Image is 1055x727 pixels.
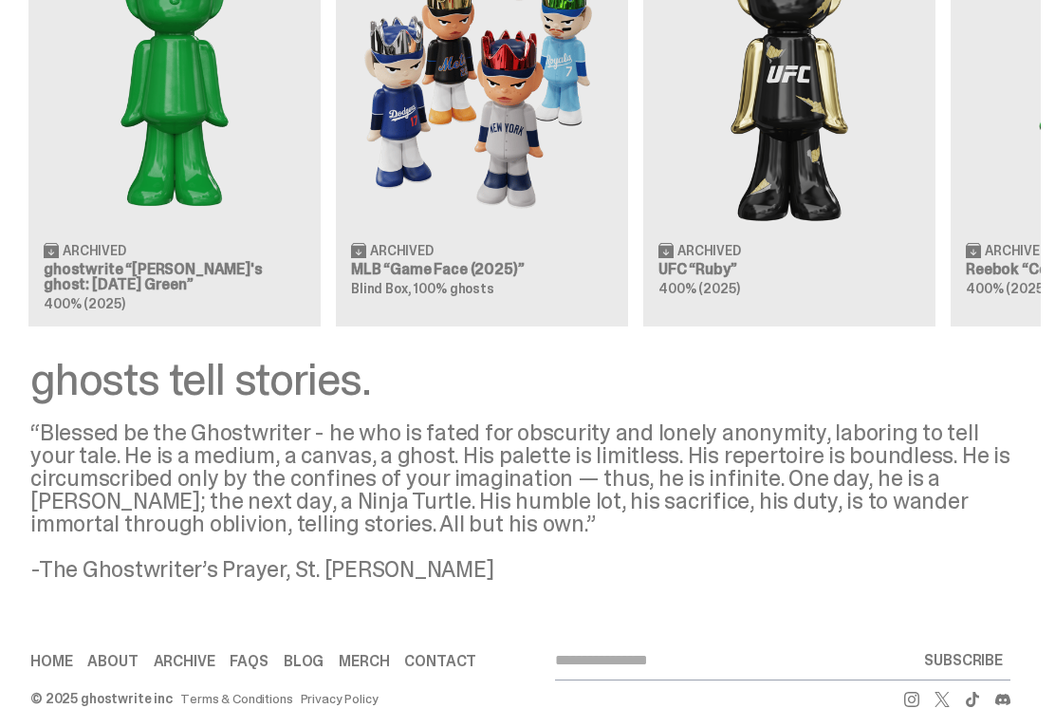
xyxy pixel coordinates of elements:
a: Terms & Conditions [180,692,292,705]
div: ghosts tell stories. [30,357,1010,402]
span: Archived [63,244,126,257]
h3: ghostwrite “[PERSON_NAME]'s ghost: [DATE] Green” [44,262,305,292]
a: About [87,654,138,669]
a: Merch [339,654,389,669]
button: SUBSCRIBE [916,642,1010,680]
a: Home [30,654,72,669]
a: Privacy Policy [301,692,379,705]
a: Archive [154,654,215,669]
span: 400% (2025) [966,280,1046,297]
a: Blog [284,654,324,669]
div: © 2025 ghostwrite inc [30,692,173,705]
span: Archived [677,244,741,257]
span: 400% (2025) [44,295,124,312]
div: “Blessed be the Ghostwriter - he who is fated for obscurity and lonely anonymity, laboring to tel... [30,421,1010,581]
span: 100% ghosts [414,280,493,297]
span: Archived [985,244,1048,257]
h3: MLB “Game Face (2025)” [351,262,613,277]
span: 400% (2025) [658,280,739,297]
a: Contact [404,654,476,669]
span: Blind Box, [351,280,412,297]
a: FAQs [230,654,268,669]
span: Archived [370,244,434,257]
h3: UFC “Ruby” [658,262,920,277]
